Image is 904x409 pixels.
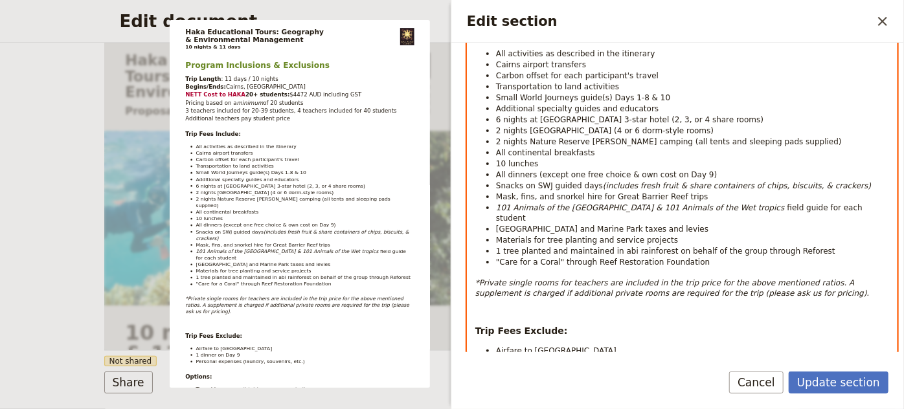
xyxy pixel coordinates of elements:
em: (includes fresh fruit & share containers of chips, biscuits, & crackers) [196,229,411,241]
span: 2 nights [GEOGRAPHIC_DATA] (4 or 6 dorm-style rooms) [196,190,334,195]
button: Share [104,371,153,393]
span: $4472 AUD including GST [290,91,362,98]
em: (includes fresh fruit & share containers of chips, biscuits, & crackers) [603,181,871,190]
span: Snacks on SWJ guided days [196,229,264,235]
strong: 20+ students: [245,91,289,98]
button: Close drawer [872,10,894,32]
span: Additional specialty guides and educators [196,177,299,182]
em: *Private single rooms for teachers are included in the trip price for the above mentioned ratios.... [186,296,411,315]
span: "Care for a Coral" through Reef Restoration Foundation [496,258,710,267]
em: *Private single rooms for teachers are included in the trip price for the above mentioned ratios.... [475,278,870,298]
strong: Trip Fees Exclude: [475,326,568,336]
span: Materials for tree planting and service projects [196,268,311,274]
em: & 101 Animals of the Wet tropics [297,249,378,254]
span: Transportation to land activities [196,163,274,169]
span: Carbon offset for each participant's travel [496,71,659,80]
em: 101 Animals of the [GEOGRAPHIC_DATA] [196,249,296,254]
strong: Trip Fees Exclude: [186,333,243,339]
span: 10 lunches [496,159,538,168]
span: All continental breakfasts [496,148,595,157]
span: Airfare to [GEOGRAPHIC_DATA] [196,346,273,351]
span: 2 nights Nature Reserve [PERSON_NAME] camping (all tents and sleeping pads supplied) [496,137,842,146]
span: Cairns airport transfers [196,150,253,156]
strong: NETT Cost to HAKA [186,91,246,98]
span: Mask, fins, and snorkel hire for Great Barrier Reef trips [196,242,330,248]
span: Carbon offset for each participant's travel [196,157,299,162]
span: All dinners (except one free choice & own cost on Day 9) [496,170,717,179]
span: Materials for tree planting and service projects [496,236,678,245]
span: Small World Journeys guide(s) Days 1-8 & 10 [196,170,306,175]
span: Airfare to [GEOGRAPHIC_DATA] [496,346,616,355]
span: 2 nights Nature Reserve [PERSON_NAME] camping (all tents and sleeping pads supplied) [196,196,392,208]
span: "Care for a Coral" through Reef Restoration Foundation [196,282,332,287]
h1: Haka Educational Tours:​ Geography & Environmental Management [186,28,385,43]
span: of 20 students [264,100,304,106]
span: Travel insurance [196,386,242,393]
span: All activities as described in the itinerary [196,144,297,149]
span: 10 nights & 11 days [186,44,241,50]
span: [GEOGRAPHIC_DATA] and Marine Park taxes and levies [496,225,708,234]
span: All activities as described in the itinerary [496,49,655,58]
span: Snacks on SWJ guided days [496,181,603,190]
h2: Edit document [120,12,765,31]
span: 1 dinner on Day 9 [196,352,240,358]
span: Additional specialty guides and educators [496,104,659,113]
span: Small World Journeys guide(s) Days 1-8 & 10 [496,93,670,102]
span: 1 tree planted and maintained in abi rainforest on behalf of the group through Reforest [196,274,411,280]
h2: Edit section [467,12,872,31]
span: : 11 days / 10 nights [221,76,278,82]
em: minimum [237,100,264,106]
span: Pricing based on a [186,100,237,106]
span: Cairns, [GEOGRAPHIC_DATA] [226,83,306,90]
span: 1 tree planted and maintained in abi rainforest on behalf of the group through Reforest [496,247,835,256]
span: Transportation to land activities [496,82,619,91]
span: 3 teachers included for 20-39 students, 4 teachers included for 40 students [186,107,397,114]
span: 10 lunches [196,216,223,221]
span: 2 nights [GEOGRAPHIC_DATA] (4 or 6 dorm-style rooms) [496,126,714,135]
strong: Options: [186,373,212,380]
span: All dinners (except one free choice & own cost on Day 9) [196,222,336,228]
button: Cancel [729,371,784,393]
span: [GEOGRAPHIC_DATA] and Marine Park taxes and levies [196,261,331,267]
strong: Program Inclusions & Exclusions [186,61,330,70]
span: Cairns airport transfers [496,60,586,69]
span: Personal expenses (laundry, souvenirs, etc.) [196,359,305,364]
span: 6 nights at [GEOGRAPHIC_DATA] 3-star hotel (2, 3, or 4 share rooms) [496,115,763,124]
button: Update section [789,371,888,393]
span: Additional teachers pay student price [186,115,291,122]
em: & 101 Animals of the Wet tropics [657,203,785,212]
span: All continental breakfasts [196,209,259,215]
span: Not shared [104,356,157,366]
span: 6 nights at [GEOGRAPHIC_DATA] 3-star hotel (2, 3, or 4 share rooms) [196,183,366,189]
strong: Trip Fees Include: [186,131,242,137]
em: 101 Animals of the [GEOGRAPHIC_DATA] [496,203,653,212]
em: (highly recommended) [242,386,305,393]
span: field guide for each student [196,249,408,261]
strong: Trip Length [186,76,221,82]
span: Mask, fins, and snorkel hire for Great Barrier Reef trips [496,192,708,201]
strong: Begins/Ends: [186,83,227,90]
